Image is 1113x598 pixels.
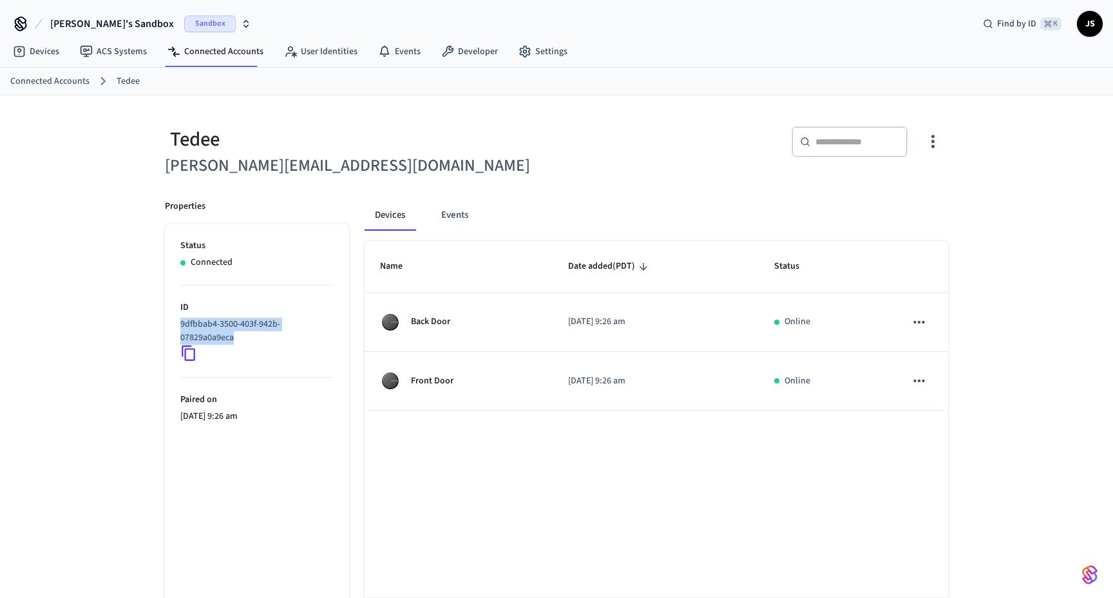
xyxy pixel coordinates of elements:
[165,200,205,213] p: Properties
[973,12,1072,35] div: Find by ID⌘ K
[1078,12,1101,35] span: JS
[431,40,508,63] a: Developer
[70,40,157,63] a: ACS Systems
[10,75,90,88] a: Connected Accounts
[180,301,334,314] p: ID
[1040,17,1061,30] span: ⌘ K
[180,410,334,423] p: [DATE] 9:26 am
[368,40,431,63] a: Events
[165,126,549,153] div: Tedee
[274,40,368,63] a: User Identities
[785,315,810,329] p: Online
[380,256,419,276] span: Name
[380,371,401,391] img: Tedee Smart Lock
[411,374,453,388] p: Front Door
[157,40,274,63] a: Connected Accounts
[431,200,479,231] button: Events
[180,393,334,407] p: Paired on
[165,153,549,179] h6: [PERSON_NAME][EMAIL_ADDRESS][DOMAIN_NAME]
[774,256,816,276] span: Status
[365,241,948,410] table: sticky table
[997,17,1036,30] span: Find by ID
[191,256,233,269] p: Connected
[3,40,70,63] a: Devices
[180,318,328,345] p: 9dfbbab4-3500-403f-942b-07829a0a9eca
[568,374,744,388] p: [DATE] 9:26 am
[1082,564,1098,585] img: SeamLogoGradient.69752ec5.svg
[365,200,415,231] button: Devices
[568,315,744,329] p: [DATE] 9:26 am
[184,15,236,32] span: Sandbox
[411,315,450,329] p: Back Door
[180,239,334,253] p: Status
[365,200,948,231] div: connected account tabs
[380,312,401,333] img: Tedee Smart Lock
[568,256,652,276] span: Date added(PDT)
[117,75,140,88] a: Tedee
[50,16,174,32] span: [PERSON_NAME]'s Sandbox
[508,40,578,63] a: Settings
[1077,11,1103,37] button: JS
[785,374,810,388] p: Online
